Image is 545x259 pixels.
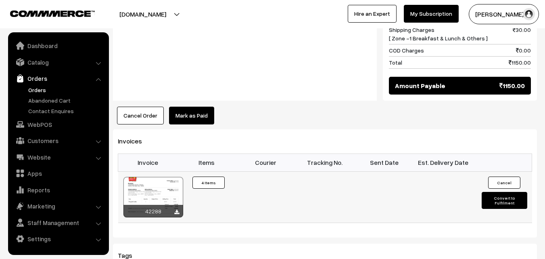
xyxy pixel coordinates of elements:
a: Orders [10,71,106,86]
button: Convert to Fulfilment [482,192,527,209]
a: Hire an Expert [348,5,397,23]
a: Reports [10,183,106,197]
a: Mark as Paid [169,107,214,124]
a: Catalog [10,55,106,69]
a: COMMMERCE [10,8,81,18]
span: 1150.00 [509,58,531,67]
span: Amount Payable [395,81,445,91]
a: Marketing [10,199,106,213]
button: Cancel Order [117,107,164,124]
a: Dashboard [10,38,106,53]
th: Sent Date [355,154,414,171]
span: 30.00 [513,25,531,42]
button: 4 Items [192,177,225,189]
span: COD Charges [389,46,424,55]
div: 42288 [123,205,183,217]
th: Items [177,154,236,171]
img: COMMMERCE [10,11,95,17]
a: Staff Management [10,215,106,230]
th: Tracking No. [295,154,355,171]
span: Total [389,58,402,67]
span: Invoices [118,137,152,145]
a: My Subscription [404,5,459,23]
a: WebPOS [10,117,106,132]
button: Cancel [488,177,520,189]
th: Courier [236,154,296,171]
img: user [523,8,535,20]
button: [PERSON_NAME] s… [469,4,539,24]
a: Apps [10,166,106,181]
a: Website [10,150,106,164]
span: 0.00 [516,46,531,55]
th: Invoice [118,154,177,171]
span: Shipping Charges [ Zone -1 Breakfast & Lunch & Others ] [389,25,488,42]
a: Orders [26,86,106,94]
button: [DOMAIN_NAME] [91,4,194,24]
a: Customers [10,133,106,148]
span: 1150.00 [499,81,525,91]
th: Est. Delivery Date [413,154,473,171]
a: Contact Enquires [26,107,106,115]
a: Abandoned Cart [26,96,106,105]
a: Settings [10,232,106,246]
